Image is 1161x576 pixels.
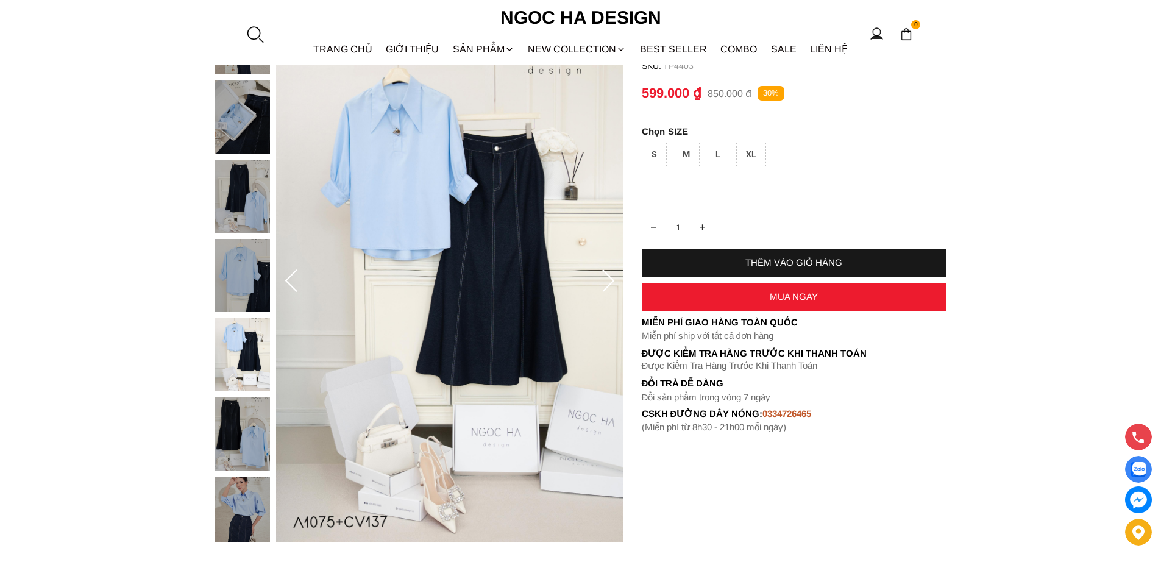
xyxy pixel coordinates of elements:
div: S [642,143,667,166]
a: LIÊN HỆ [803,33,855,65]
input: Quantity input [642,215,715,240]
h6: Đổi trả dễ dàng [642,378,946,388]
div: M [673,143,700,166]
img: Calli Skirt_ Chân Váy Bò Đuôi Cá May Chỉ Nổi CV137_mini_8 [215,477,270,550]
img: Calli Skirt_ Chân Váy Bò Đuôi Cá May Chỉ Nổi CV137_mini_6 [215,318,270,391]
font: Miễn phí giao hàng toàn quốc [642,317,798,327]
a: messenger [1125,486,1152,513]
font: 0334726465 [762,408,811,419]
img: Calli Skirt_ Chân Váy Bò Đuôi Cá May Chỉ Nổi CV137_mini_5 [215,239,270,312]
p: SIZE [642,126,946,137]
p: 599.000 ₫ [642,85,701,101]
div: SẢN PHẨM [446,33,522,65]
a: NEW COLLECTION [521,33,633,65]
a: SALE [764,33,804,65]
span: 0 [911,20,921,30]
img: Calli Skirt_ Chân Váy Bò Đuôi Cá May Chỉ Nổi CV137_mini_4 [215,160,270,233]
div: THÊM VÀO GIỎ HÀNG [642,257,946,268]
div: XL [736,143,766,166]
p: 30% [758,86,784,101]
p: Được Kiểm Tra Hàng Trước Khi Thanh Toán [642,348,946,359]
div: MUA NGAY [642,291,946,302]
a: TRANG CHỦ [307,33,380,65]
h6: SKU: [642,61,663,71]
font: Miễn phí ship với tất cả đơn hàng [642,330,773,341]
p: TP4403 [663,61,946,71]
font: cskh đường dây nóng: [642,408,763,419]
img: img-CART-ICON-ksit0nf1 [900,27,913,41]
div: L [706,143,730,166]
a: Display image [1125,456,1152,483]
p: 850.000 ₫ [708,88,751,99]
img: Calli Skirt_ Chân Váy Bò Đuôi Cá May Chỉ Nổi CV137_mini_3 [215,80,270,154]
a: Combo [714,33,764,65]
a: GIỚI THIỆU [379,33,446,65]
font: Đổi sản phẩm trong vòng 7 ngày [642,392,771,402]
font: (Miễn phí từ 8h30 - 21h00 mỗi ngày) [642,422,786,432]
a: BEST SELLER [633,33,714,65]
a: Ngoc Ha Design [489,3,672,32]
img: Calli Skirt_ Chân Váy Bò Đuôi Cá May Chỉ Nổi CV137_mini_7 [215,397,270,471]
img: Display image [1131,462,1146,477]
img: Calli Skirt_ Chân Váy Bò Đuôi Cá May Chỉ Nổi CV137_6 [276,21,623,542]
p: Được Kiểm Tra Hàng Trước Khi Thanh Toán [642,360,946,371]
